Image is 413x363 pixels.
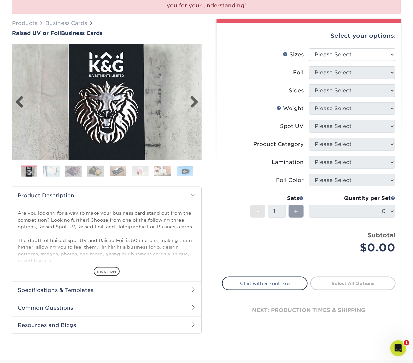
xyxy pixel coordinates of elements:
h2: Resources and Blogs [12,316,201,333]
div: $0.00 [314,240,395,255]
div: Sets [250,194,304,202]
a: Products [12,20,37,26]
span: + [294,206,298,216]
iframe: Google Customer Reviews [2,343,57,361]
div: Weight [276,105,304,112]
span: - [256,206,259,216]
div: Spot UV [280,122,304,130]
div: Lamination [272,158,304,166]
div: Foil [293,69,304,77]
img: Raised UV or Foil 01 [12,8,202,197]
div: Sizes [283,51,304,59]
img: Business Cards 08 [177,166,193,176]
a: Raised UV or FoilBusiness Cards [12,30,202,36]
div: Select your options: [222,23,396,48]
a: Select All Options [310,277,396,290]
img: Business Cards 01 [21,163,37,180]
h2: Product Description [12,187,201,204]
img: Business Cards 03 [65,166,82,177]
h2: Common Questions [12,299,201,316]
span: show more [94,267,120,276]
p: Are you looking for a way to make your business card stand out from the competition? Look no furt... [18,210,196,338]
a: Chat with a Print Pro [222,277,308,290]
span: Raised UV or Foil [12,30,61,36]
a: Business Cards [45,20,87,26]
span: 1 [404,340,409,346]
img: Business Cards 02 [43,166,60,177]
iframe: Intercom live chat [390,340,406,356]
div: Sides [289,87,304,95]
h1: Business Cards [12,30,202,36]
div: Quantity per Set [309,194,395,202]
img: Business Cards 07 [154,166,171,176]
div: next: production times & shipping [222,290,396,330]
div: Foil Color [276,176,304,184]
img: Business Cards 04 [87,166,104,177]
img: Business Cards 05 [110,166,126,176]
strong: Subtotal [368,231,395,239]
img: Business Cards 06 [132,166,149,176]
h2: Specifications & Templates [12,281,201,299]
div: Product Category [253,140,304,148]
